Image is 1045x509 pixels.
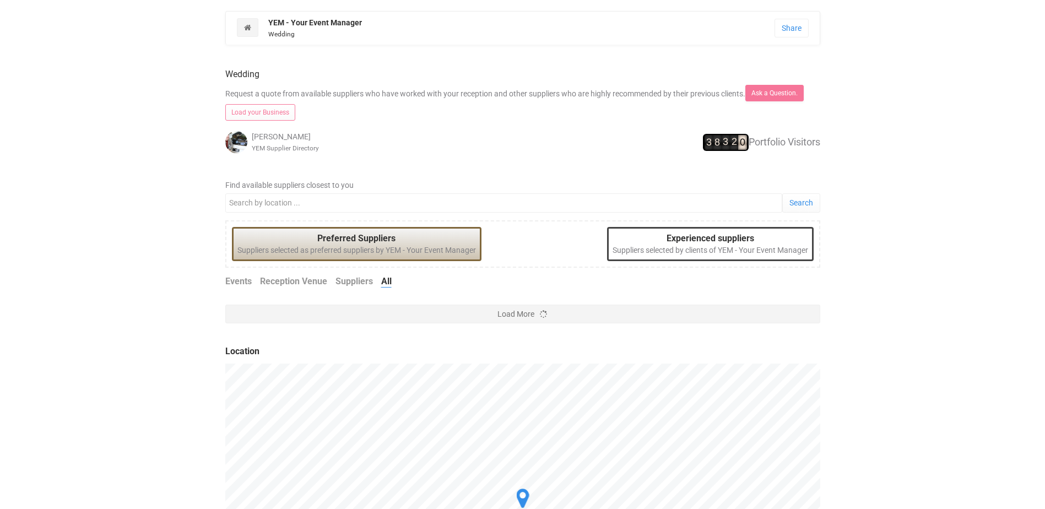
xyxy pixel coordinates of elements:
[268,18,362,27] strong: YEM - Your Event Manager
[260,275,327,288] a: Reception Venue
[225,275,252,288] a: Events
[607,227,814,262] div: Suppliers selected by clients of YEM - Your Event Manager
[745,85,804,101] a: Ask a Question.
[740,135,745,149] div: 0
[225,131,424,153] div: [PERSON_NAME]
[225,345,820,358] legend: Location
[217,56,829,164] div: Request a quote from available suppliers who have worked with your reception and other suppliers ...
[225,69,820,79] h4: Wedding
[232,227,481,262] div: Suppliers selected as preferred suppliers by YEM - Your Event Manager
[225,305,820,323] button: Load More
[622,134,820,151] div: Portfolio Visitors
[782,193,820,213] a: Search
[225,104,295,121] a: Load your Business
[714,135,720,149] div: 8
[237,232,476,245] legend: Preferred Suppliers
[335,275,373,288] a: Suppliers
[225,193,782,213] input: Search by location ...
[252,144,319,152] small: YEM Supplier Directory
[225,131,247,153] img: open-uri20200524-4-1f5v9j8
[613,232,808,245] legend: Experienced suppliers
[268,30,295,38] small: Wedding
[775,19,809,37] a: Share
[381,275,392,288] a: All
[225,180,820,191] label: Find available suppliers closest to you
[723,135,728,149] div: 3
[732,135,737,149] div: 2
[706,135,712,149] div: 3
